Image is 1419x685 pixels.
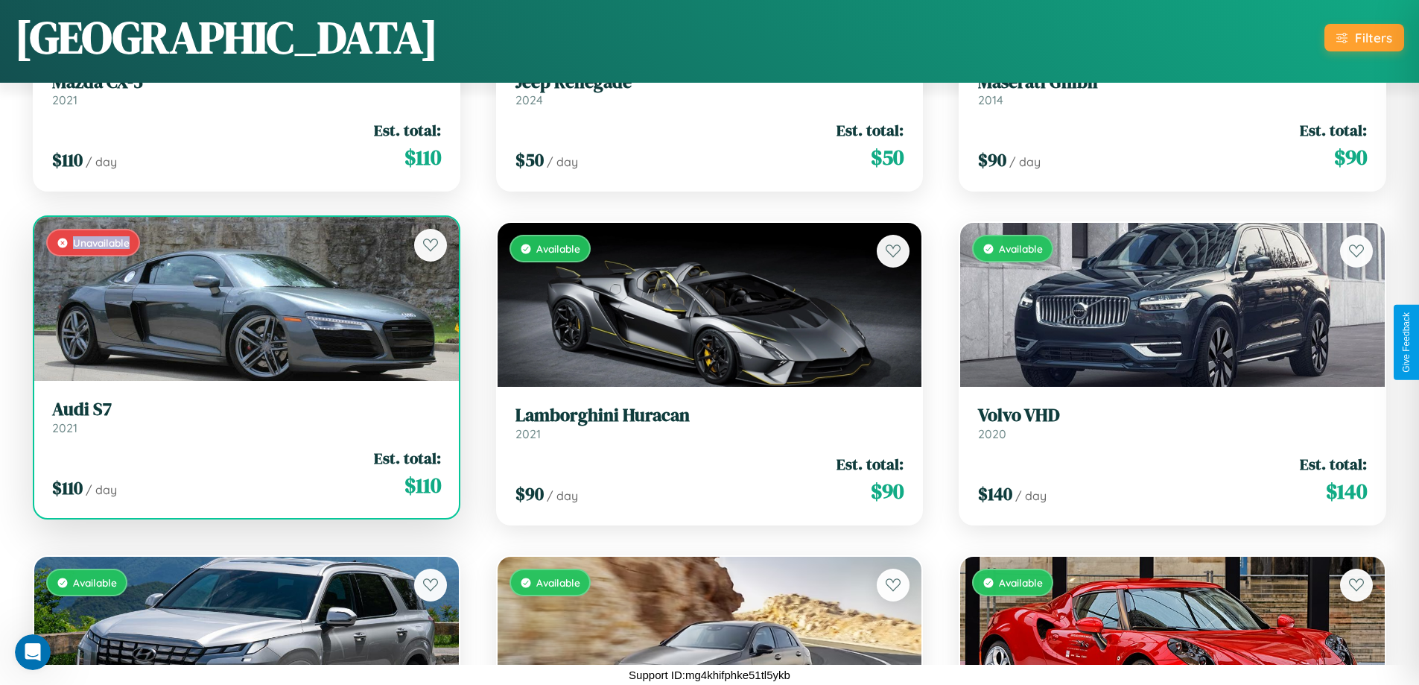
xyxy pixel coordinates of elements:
[871,476,904,506] span: $ 90
[999,242,1043,255] span: Available
[978,426,1006,441] span: 2020
[15,634,51,670] iframe: Intercom live chat
[515,92,543,107] span: 2024
[999,576,1043,589] span: Available
[15,7,438,68] h1: [GEOGRAPHIC_DATA]
[536,242,580,255] span: Available
[515,148,544,172] span: $ 50
[52,399,441,435] a: Audi S72021
[52,420,77,435] span: 2021
[1326,476,1367,506] span: $ 140
[1355,30,1392,45] div: Filters
[837,119,904,141] span: Est. total:
[515,482,544,506] span: $ 90
[73,236,130,249] span: Unavailable
[515,426,541,441] span: 2021
[404,470,441,500] span: $ 110
[515,405,904,426] h3: Lamborghini Huracan
[978,482,1012,506] span: $ 140
[52,399,441,420] h3: Audi S7
[978,72,1367,108] a: Maserati Ghibli2014
[52,92,77,107] span: 2021
[515,72,904,108] a: Jeep Renegade2024
[978,148,1006,172] span: $ 90
[1300,119,1367,141] span: Est. total:
[1300,453,1367,475] span: Est. total:
[374,447,441,469] span: Est. total:
[52,148,83,172] span: $ 110
[52,72,441,108] a: Mazda CX-52021
[86,154,117,169] span: / day
[52,476,83,500] span: $ 110
[871,142,904,172] span: $ 50
[1334,142,1367,172] span: $ 90
[1401,312,1412,373] div: Give Feedback
[629,665,790,685] p: Support ID: mg4khifphke51tl5ykb
[1009,154,1041,169] span: / day
[536,576,580,589] span: Available
[515,405,904,441] a: Lamborghini Huracan2021
[978,405,1367,426] h3: Volvo VHD
[73,576,117,589] span: Available
[374,119,441,141] span: Est. total:
[978,92,1003,107] span: 2014
[1015,488,1047,503] span: / day
[86,482,117,497] span: / day
[978,405,1367,441] a: Volvo VHD2020
[837,453,904,475] span: Est. total:
[404,142,441,172] span: $ 110
[547,154,578,169] span: / day
[1324,24,1404,51] button: Filters
[547,488,578,503] span: / day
